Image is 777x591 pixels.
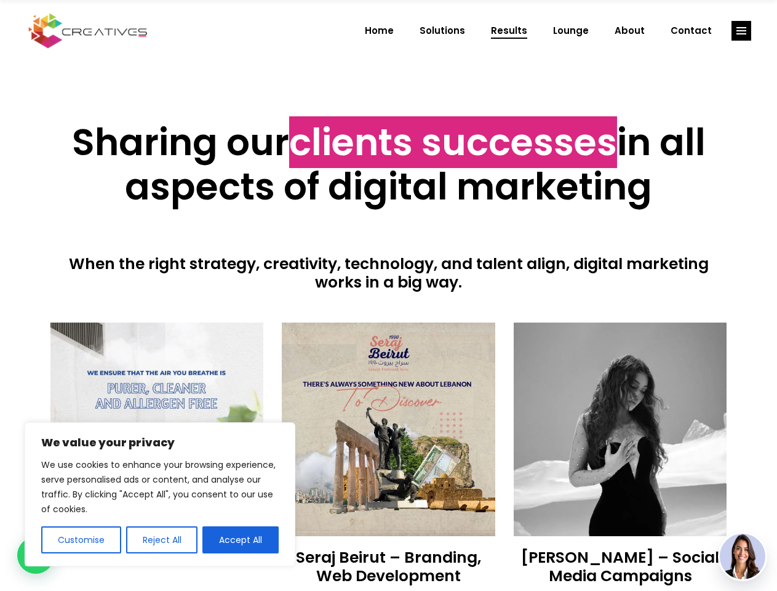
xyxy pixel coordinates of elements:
[658,15,725,47] a: Contact
[50,120,727,209] h2: Sharing our in all aspects of digital marketing
[41,435,279,450] p: We value your privacy
[407,15,478,47] a: Solutions
[126,526,198,553] button: Reject All
[41,457,279,517] p: We use cookies to enhance your browsing experience, serve personalised ads or content, and analys...
[26,12,150,50] img: Creatives
[731,21,751,41] a: link
[615,15,645,47] span: About
[491,15,527,47] span: Results
[521,547,719,587] a: [PERSON_NAME] – Social Media Campaigns
[282,323,495,536] img: Creatives | Results
[671,15,712,47] span: Contact
[41,526,121,553] button: Customise
[420,15,465,47] span: Solutions
[352,15,407,47] a: Home
[365,15,394,47] span: Home
[553,15,589,47] span: Lounge
[25,422,295,566] div: We value your privacy
[478,15,540,47] a: Results
[289,116,617,168] span: clients successes
[202,526,279,553] button: Accept All
[514,323,727,536] img: Creatives | Results
[602,15,658,47] a: About
[50,323,264,536] img: Creatives | Results
[720,534,765,579] img: agent
[296,547,481,587] a: Seraj Beirut – Branding, Web Development
[50,255,727,292] h4: When the right strategy, creativity, technology, and talent align, digital marketing works in a b...
[540,15,602,47] a: Lounge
